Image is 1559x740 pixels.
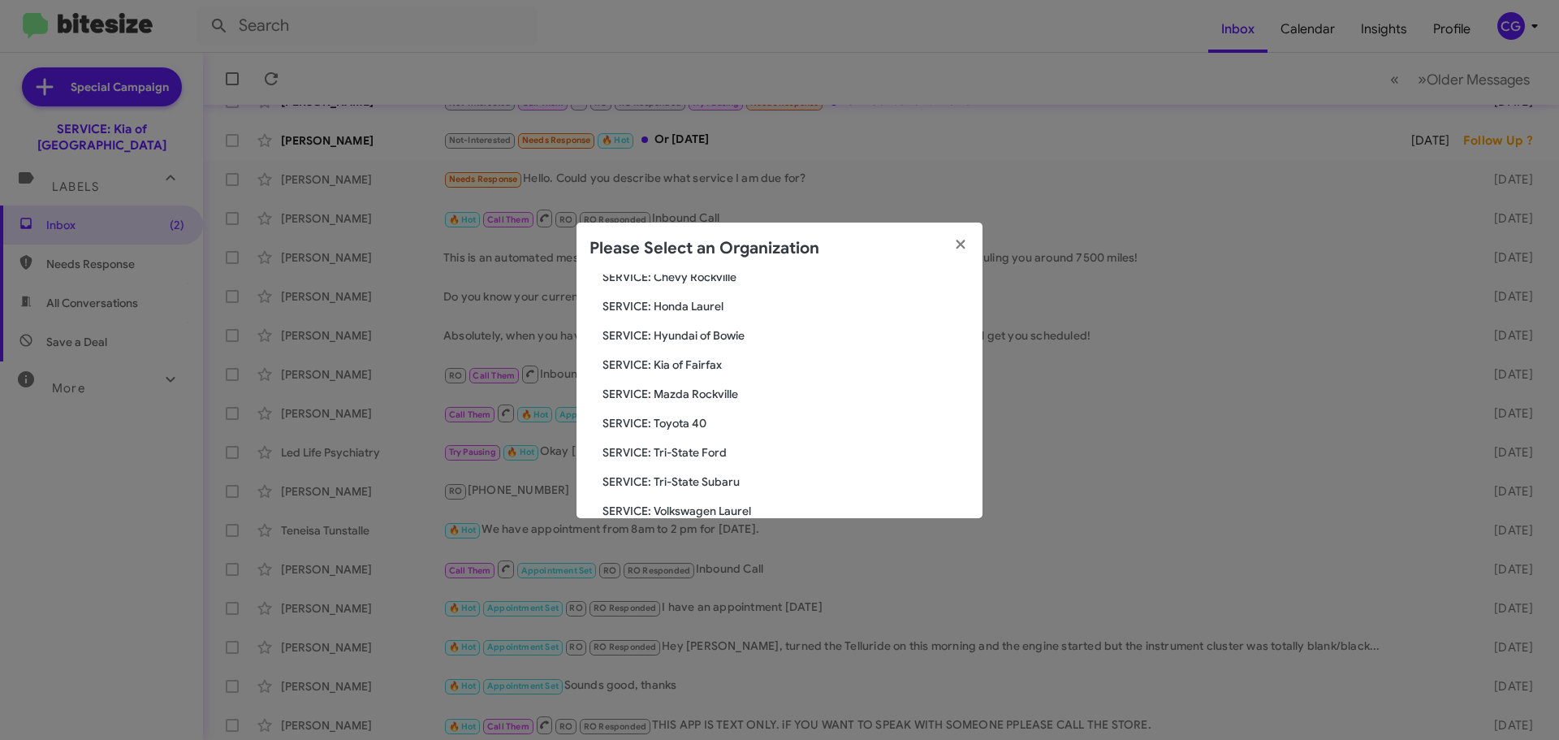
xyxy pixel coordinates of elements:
span: SERVICE: Tri-State Subaru [602,474,970,490]
span: SERVICE: Chevy Rockville [602,269,970,285]
span: SERVICE: Kia of Fairfax [602,357,970,373]
span: SERVICE: Toyota 40 [602,415,970,431]
span: SERVICE: Mazda Rockville [602,386,970,402]
span: SERVICE: Hyundai of Bowie [602,327,970,344]
h2: Please Select an Organization [589,236,819,262]
span: SERVICE: Tri-State Ford [602,444,970,461]
span: SERVICE: Volkswagen Laurel [602,503,970,519]
span: SERVICE: Honda Laurel [602,298,970,314]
